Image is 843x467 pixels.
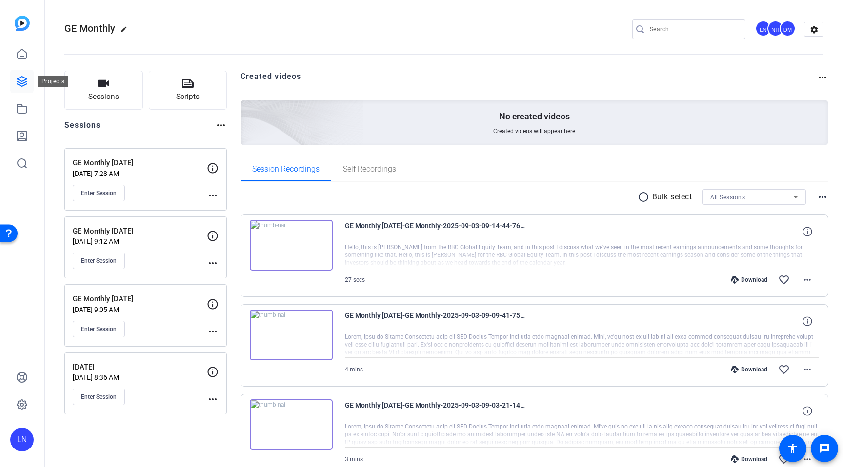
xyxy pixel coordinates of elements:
span: GE Monthly [DATE]-GE Monthly-2025-09-03-09-09-41-753-0 [345,310,525,333]
p: [DATE] 9:05 AM [73,306,207,313]
button: Enter Session [73,185,125,201]
button: Sessions [64,71,143,110]
mat-icon: more_horiz [802,453,813,465]
button: Enter Session [73,321,125,337]
mat-icon: favorite_border [778,453,790,465]
img: thumb-nail [250,310,333,360]
ngx-avatar: Daniela Molina Siqueiros [780,20,797,38]
span: Enter Session [81,257,117,265]
button: Scripts [149,71,227,110]
div: NH [767,20,783,37]
mat-icon: accessibility [787,443,799,454]
div: Projects [38,76,68,87]
div: DM [780,20,796,37]
p: [DATE] [73,362,207,373]
span: Self Recordings [343,165,396,173]
button: Enter Session [73,389,125,405]
span: 27 secs [345,276,365,283]
div: Download [726,366,772,373]
p: GE Monthly [DATE] [73,226,207,237]
img: thumb-nail [250,399,333,450]
span: Scripts [176,91,200,102]
mat-icon: radio_button_unchecked [638,191,652,203]
img: Creted videos background [131,3,364,215]
p: GE Monthly [DATE] [73,157,207,169]
mat-icon: settings [804,22,824,37]
mat-icon: more_horiz [215,119,227,131]
span: Enter Session [81,325,117,333]
span: All Sessions [710,194,745,201]
span: GE Monthly [DATE]-GE Monthly-2025-09-03-09-14-44-764-0 [345,220,525,243]
div: Download [726,276,772,284]
mat-icon: more_horiz [817,191,828,203]
span: 4 mins [345,366,363,373]
span: Sessions [88,91,119,102]
span: 3 mins [345,456,363,463]
span: GE Monthly [DATE]-GE Monthly-2025-09-03-09-03-21-149-0 [345,399,525,423]
span: Created videos will appear here [493,127,575,135]
div: LN [10,428,34,451]
p: Bulk select [652,191,692,203]
ngx-avatar: Nancy Hanninen [767,20,784,38]
mat-icon: favorite_border [778,274,790,286]
mat-icon: more_horiz [207,257,219,269]
span: Session Recordings [252,165,320,173]
h2: Sessions [64,119,101,138]
mat-icon: favorite_border [778,364,790,375]
p: No created videos [499,111,570,122]
span: GE Monthly [64,22,116,34]
div: Download [726,455,772,463]
img: blue-gradient.svg [15,16,30,31]
mat-icon: more_horiz [207,326,219,337]
mat-icon: more_horiz [207,190,219,201]
p: [DATE] 9:12 AM [73,237,207,245]
mat-icon: more_horiz [207,393,219,405]
h2: Created videos [241,71,817,90]
mat-icon: edit [120,26,132,38]
button: Enter Session [73,253,125,269]
mat-icon: more_horiz [802,274,813,286]
p: [DATE] 7:28 AM [73,170,207,177]
ngx-avatar: Lan Nguyen [755,20,772,38]
div: LN [755,20,771,37]
input: Search [650,23,738,35]
mat-icon: more_horiz [802,364,813,375]
img: thumb-nail [250,220,333,271]
mat-icon: more_horiz [817,72,828,83]
p: GE Monthly [DATE] [73,293,207,305]
mat-icon: message [819,443,830,454]
span: Enter Session [81,189,117,197]
p: [DATE] 8:36 AM [73,373,207,381]
span: Enter Session [81,393,117,401]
